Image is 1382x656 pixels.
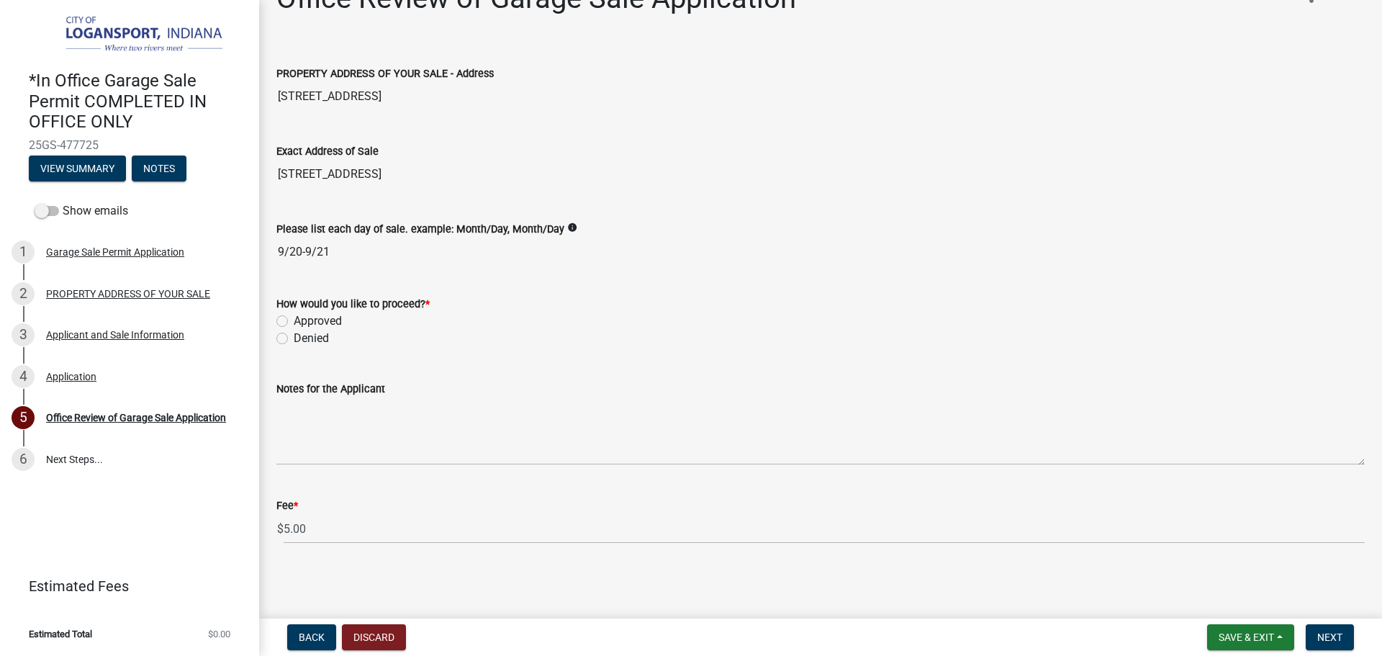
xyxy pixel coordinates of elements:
[1306,624,1354,650] button: Next
[12,323,35,346] div: 3
[294,330,329,347] label: Denied
[1219,632,1274,643] span: Save & Exit
[567,223,577,233] i: info
[12,365,35,388] div: 4
[287,624,336,650] button: Back
[12,448,35,471] div: 6
[1317,632,1342,643] span: Next
[12,282,35,305] div: 2
[276,385,385,395] label: Notes for the Applicant
[29,71,248,132] h4: *In Office Garage Sale Permit COMPLETED IN OFFICE ONLY
[46,289,210,299] div: PROPERTY ADDRESS OF YOUR SALE
[276,501,298,511] label: Fee
[29,15,236,55] img: City of Logansport, Indiana
[276,225,564,235] label: Please list each day of sale. example: Month/Day, Month/Day
[208,629,230,639] span: $0.00
[276,147,379,157] label: Exact Address of Sale
[299,632,325,643] span: Back
[46,413,226,423] div: Office Review of Garage Sale Application
[276,69,494,79] label: PROPERTY ADDRESS OF YOUR SALE - Address
[12,406,35,429] div: 5
[132,156,186,181] button: Notes
[276,514,284,544] span: $
[29,629,92,639] span: Estimated Total
[294,313,342,330] label: Approved
[12,572,236,601] a: Estimated Fees
[29,156,126,181] button: View Summary
[46,247,184,257] div: Garage Sale Permit Application
[29,138,230,152] span: 25GS-477725
[276,300,430,310] label: How would you like to proceed?
[46,330,184,340] div: Applicant and Sale Information
[29,163,126,175] wm-modal-confirm: Summary
[46,372,96,382] div: Application
[1207,624,1294,650] button: Save & Exit
[35,202,128,220] label: Show emails
[342,624,406,650] button: Discard
[132,163,186,175] wm-modal-confirm: Notes
[12,241,35,264] div: 1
